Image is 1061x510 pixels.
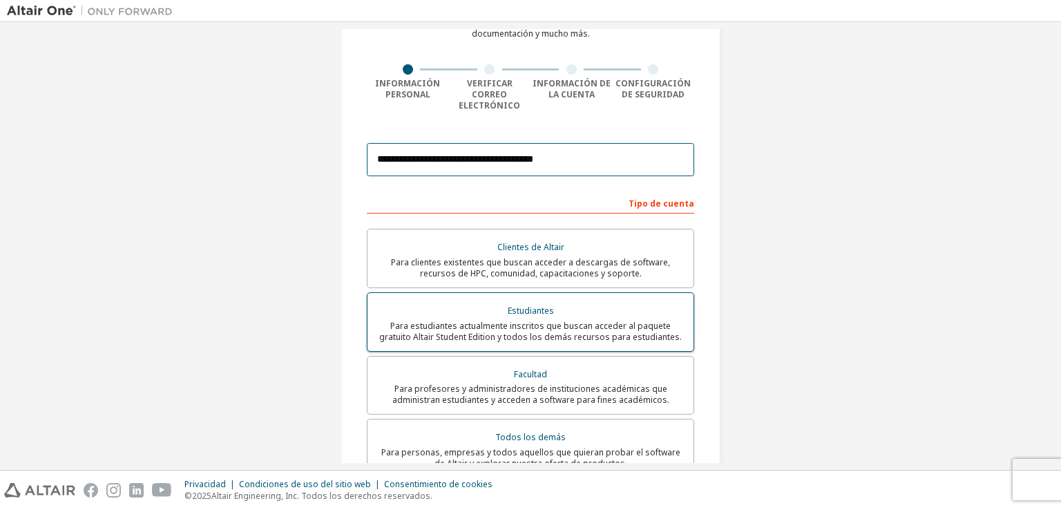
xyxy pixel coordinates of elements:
img: Altair Uno [7,4,180,18]
img: facebook.svg [84,483,98,498]
font: Condiciones de uso del sitio web [239,478,371,490]
font: Para personas, empresas y todos aquellos que quieran probar el software de Altair y explorar nues... [381,446,680,469]
font: Configuración de seguridad [615,77,691,100]
font: documentación y mucho más. [472,28,590,39]
font: Verificar correo electrónico [459,77,520,111]
img: altair_logo.svg [4,483,75,498]
font: © [184,490,192,502]
font: Información personal [375,77,440,100]
font: Estudiantes [508,305,554,317]
img: instagram.svg [106,483,121,498]
font: Información de la cuenta [533,77,611,100]
font: 2025 [192,490,211,502]
font: Para profesores y administradores de instituciones académicas que administran estudiantes y acced... [392,383,669,406]
font: Privacidad [184,478,226,490]
font: Tipo de cuenta [629,198,694,209]
font: Todos los demás [495,431,566,443]
font: Facultad [514,368,547,380]
font: Altair Engineering, Inc. Todos los derechos reservados. [211,490,432,502]
font: Para clientes existentes que buscan acceder a descargas de software, recursos de HPC, comunidad, ... [391,256,670,279]
img: linkedin.svg [129,483,144,498]
font: Clientes de Altair [497,241,564,253]
img: youtube.svg [152,483,172,498]
font: Consentimiento de cookies [384,478,493,490]
font: Para estudiantes actualmente inscritos que buscan acceder al paquete gratuito Altair Student Edit... [379,320,682,343]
